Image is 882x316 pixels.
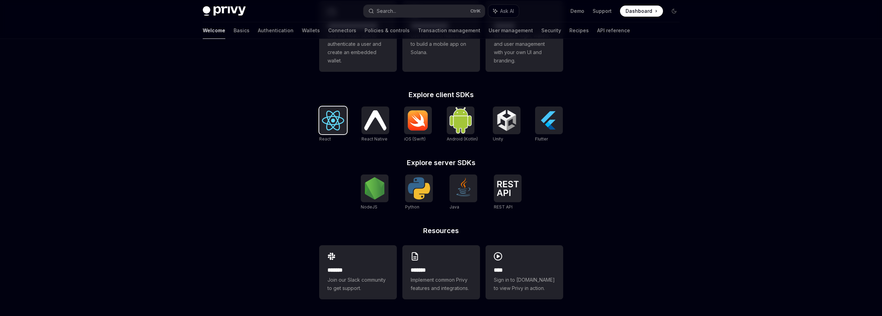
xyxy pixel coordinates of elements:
[234,22,250,39] a: Basics
[319,91,563,98] h2: Explore client SDKs
[494,174,522,211] a: REST APIREST API
[407,110,429,131] img: iOS (Swift)
[404,136,426,142] span: iOS (Swift)
[405,204,419,210] span: Python
[319,245,397,299] a: **** **Join our Slack community to get support.
[411,276,472,292] span: Implement common Privy features and integrations.
[361,136,387,142] span: React Native
[570,8,584,15] a: Demo
[494,32,555,65] span: Whitelabel login, wallets, and user management with your own UI and branding.
[500,8,514,15] span: Ask AI
[361,106,389,143] a: React NativeReact Native
[488,5,519,17] button: Ask AI
[669,6,680,17] button: Toggle dark mode
[203,6,246,16] img: dark logo
[364,110,386,130] img: React Native
[361,204,377,210] span: NodeJS
[493,136,503,142] span: Unity
[449,174,477,211] a: JavaJava
[322,111,344,130] img: React
[447,106,478,143] a: Android (Kotlin)Android (Kotlin)
[377,7,396,15] div: Search...
[626,8,652,15] span: Dashboard
[365,22,410,39] a: Policies & controls
[203,22,225,39] a: Welcome
[496,109,518,131] img: Unity
[319,227,563,234] h2: Resources
[470,8,481,14] span: Ctrl K
[489,22,533,39] a: User management
[494,276,555,292] span: Sign in to [DOMAIN_NAME] to view Privy in action.
[405,174,433,211] a: PythonPython
[447,136,478,142] span: Android (Kotlin)
[493,106,521,143] a: UnityUnity
[364,5,485,17] button: Search...CtrlK
[538,109,560,131] img: Flutter
[328,32,388,65] span: Use the React SDK to authenticate a user and create an embedded wallet.
[418,22,480,39] a: Transaction management
[364,177,386,199] img: NodeJS
[404,106,432,143] a: iOS (Swift)iOS (Swift)
[452,177,474,199] img: Java
[408,177,430,199] img: Python
[569,22,589,39] a: Recipes
[494,204,513,210] span: REST API
[449,204,459,210] span: Java
[328,276,388,292] span: Join our Slack community to get support.
[411,32,472,57] span: Use the React Native SDK to build a mobile app on Solana.
[620,6,663,17] a: Dashboard
[319,106,347,143] a: ReactReact
[258,22,294,39] a: Authentication
[497,181,519,196] img: REST API
[402,245,480,299] a: **** **Implement common Privy features and integrations.
[541,22,561,39] a: Security
[597,22,630,39] a: API reference
[319,159,563,166] h2: Explore server SDKs
[449,107,472,133] img: Android (Kotlin)
[535,136,548,142] span: Flutter
[302,22,320,39] a: Wallets
[535,106,563,143] a: FlutterFlutter
[319,136,331,142] span: React
[328,22,356,39] a: Connectors
[593,8,612,15] a: Support
[486,245,563,299] a: ****Sign in to [DOMAIN_NAME] to view Privy in action.
[361,174,388,211] a: NodeJSNodeJS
